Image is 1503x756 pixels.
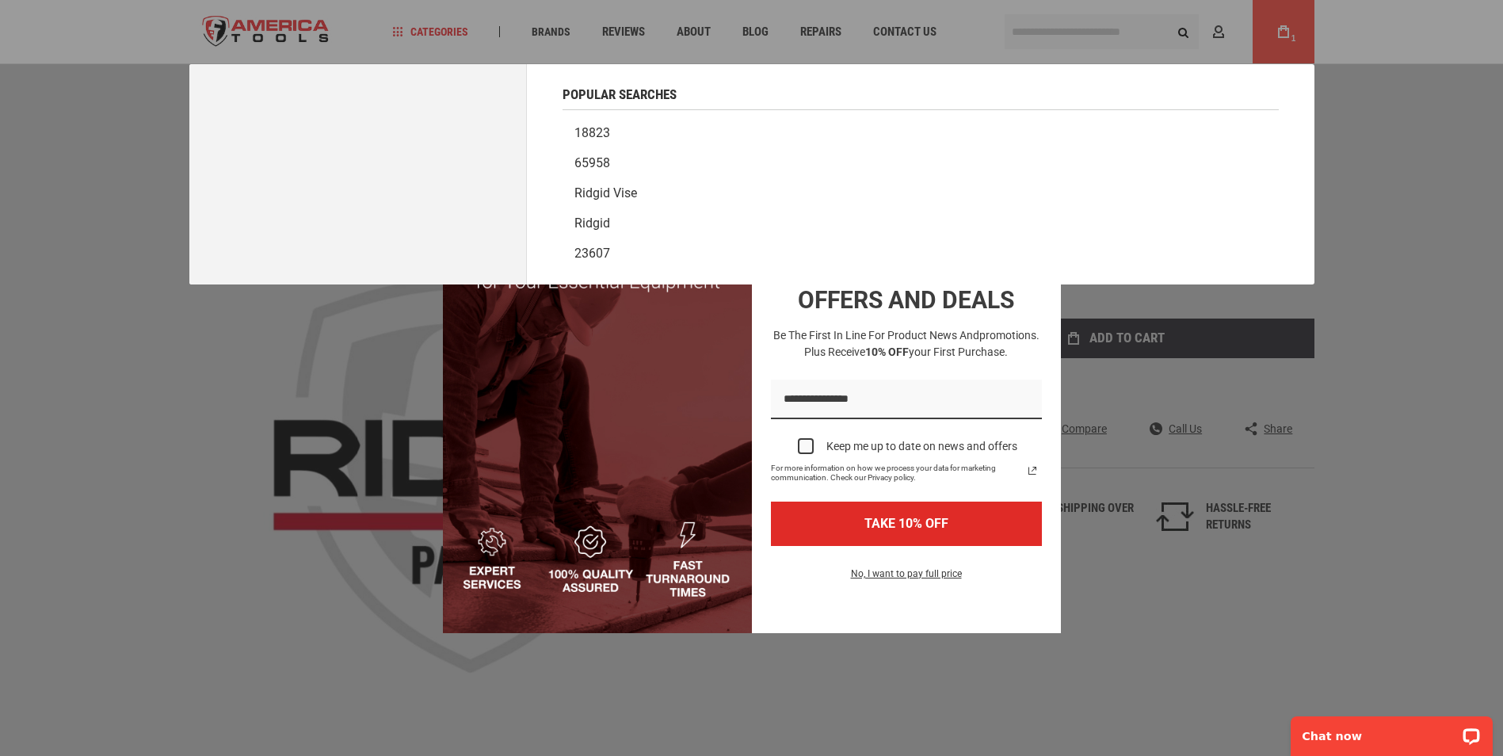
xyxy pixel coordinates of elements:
[1023,461,1042,480] svg: link icon
[563,208,1279,239] a: Ridgid
[563,148,1279,178] a: 65958
[1280,706,1503,756] iframe: LiveChat chat widget
[771,502,1042,545] button: TAKE 10% OFF
[563,239,1279,269] a: 23607
[768,327,1045,361] h3: Be the first in line for product news and
[563,178,1279,208] a: Ridgid vise
[826,440,1017,453] div: Keep me up to date on news and offers
[804,329,1040,358] span: promotions. Plus receive your first purchase.
[771,380,1042,420] input: Email field
[771,464,1023,483] span: For more information on how we process your data for marketing communication. Check our Privacy p...
[563,118,1279,148] a: 18823
[563,88,677,101] span: Popular Searches
[1023,461,1042,480] a: Read our Privacy Policy
[865,346,909,358] strong: 10% OFF
[838,565,975,592] button: No, I want to pay full price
